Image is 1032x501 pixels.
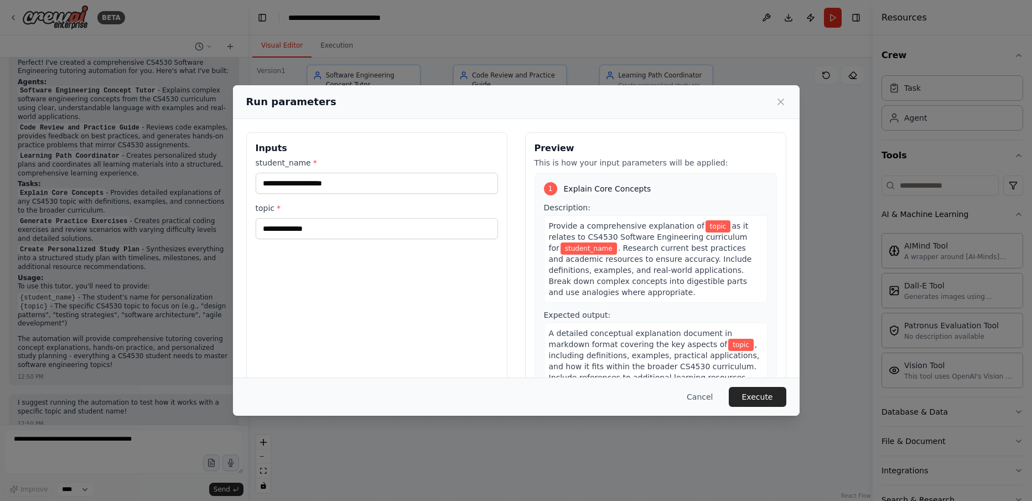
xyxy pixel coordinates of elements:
label: student_name [256,157,498,168]
p: This is how your input parameters will be applied: [535,157,777,168]
h2: Run parameters [246,94,336,110]
h3: Preview [535,142,777,155]
h3: Inputs [256,142,498,155]
span: Variable: topic [728,339,754,351]
span: Explain Core Concepts [564,183,651,194]
span: Variable: student_name [561,242,617,255]
label: topic [256,203,498,214]
div: 1 [544,182,557,195]
span: Expected output: [544,311,611,319]
span: as it relates to CS4530 Software Engineering curriculum for [549,221,749,252]
button: Execute [729,387,786,407]
span: Provide a comprehensive explanation of [549,221,704,230]
span: A detailed conceptual explanation document in markdown format covering the key aspects of [549,329,733,349]
span: Variable: topic [706,220,731,233]
span: Description: [544,203,590,212]
button: Cancel [678,387,722,407]
span: . Research current best practices and academic resources to ensure accuracy. Include definitions,... [549,244,752,297]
